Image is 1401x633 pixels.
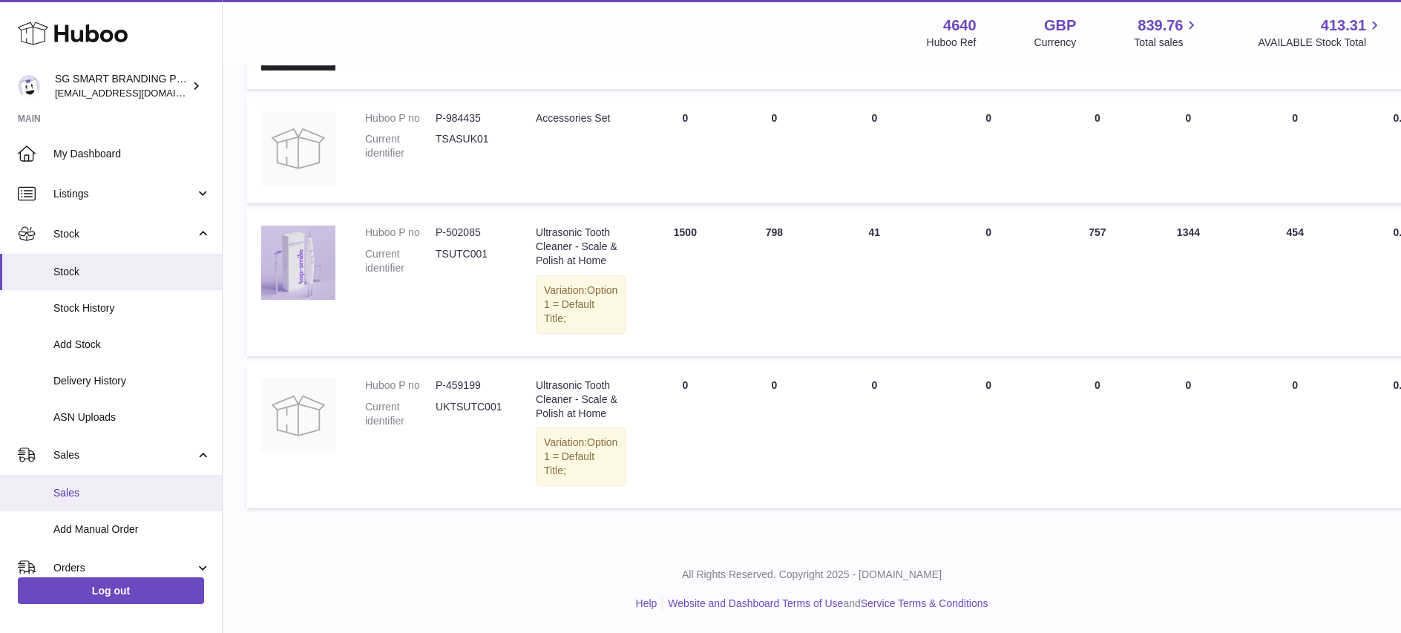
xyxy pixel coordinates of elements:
dd: TSASUK01 [436,132,506,160]
span: Add Manual Order [53,522,211,537]
td: 0 [640,96,729,204]
td: 0 [818,364,930,508]
li: and [663,597,988,611]
span: Orders [53,561,195,575]
td: 0 [818,96,930,204]
dt: Huboo P no [365,111,436,125]
div: Huboo Ref [927,36,977,50]
td: 757 [1047,211,1148,355]
span: ASN Uploads [53,410,211,424]
span: Total sales [1134,36,1200,50]
strong: GBP [1044,16,1076,36]
span: 0 [985,226,991,238]
span: Stock [53,265,211,279]
a: Help [636,597,657,609]
span: Stock History [53,301,211,315]
dt: Huboo P no [365,378,436,393]
a: 413.31 AVAILABLE Stock Total [1258,16,1383,50]
td: 1344 [1148,211,1229,355]
div: Ultrasonic Tooth Cleaner - Scale & Polish at Home [536,378,626,421]
td: 0 [729,96,818,204]
span: Option 1 = Default Title; [544,436,617,476]
p: All Rights Reserved. Copyright 2025 - [DOMAIN_NAME] [234,568,1389,582]
span: Stock [53,227,195,241]
a: Log out [18,577,204,604]
td: 0 [1148,96,1229,204]
span: Delivery History [53,374,211,388]
div: Currency [1034,36,1077,50]
span: 839.76 [1138,16,1183,36]
a: 839.76 Total sales [1134,16,1200,50]
img: product image [261,111,335,186]
span: 0 [985,112,991,124]
span: Add Stock [53,338,211,352]
td: 454 [1229,211,1362,355]
dt: Current identifier [365,132,436,160]
td: 41 [818,211,930,355]
dd: UKTSUTC001 [436,400,506,428]
span: Sales [53,486,211,500]
span: 0 [985,379,991,391]
div: Variation: [536,427,626,486]
td: 0 [729,364,818,508]
dd: P-459199 [436,378,506,393]
img: product image [261,226,335,300]
span: Sales [53,448,195,462]
span: AVAILABLE Stock Total [1258,36,1383,50]
span: Listings [53,187,195,201]
div: Variation: [536,275,626,334]
span: [EMAIL_ADDRESS][DOMAIN_NAME] [55,87,218,99]
td: 1500 [640,211,729,355]
strong: 4640 [943,16,977,36]
dt: Current identifier [365,247,436,275]
span: Option 1 = Default Title; [544,284,617,324]
td: 0 [1229,364,1362,508]
dt: Current identifier [365,400,436,428]
img: uktopsmileshipping@gmail.com [18,75,40,97]
div: Ultrasonic Tooth Cleaner - Scale & Polish at Home [536,226,626,268]
dd: P-984435 [436,111,506,125]
div: Accessories Set [536,111,626,125]
a: Service Terms & Conditions [861,597,988,609]
img: product image [261,378,335,453]
td: 798 [729,211,818,355]
dt: Huboo P no [365,226,436,240]
span: My Dashboard [53,147,211,161]
td: 0 [1229,96,1362,204]
div: SG SMART BRANDING PTE. LTD. [55,72,188,100]
td: 0 [1047,364,1148,508]
span: 413.31 [1321,16,1366,36]
td: 0 [1047,96,1148,204]
td: 0 [1148,364,1229,508]
dd: P-502085 [436,226,506,240]
td: 0 [640,364,729,508]
a: Website and Dashboard Terms of Use [668,597,843,609]
dd: TSUTC001 [436,247,506,275]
